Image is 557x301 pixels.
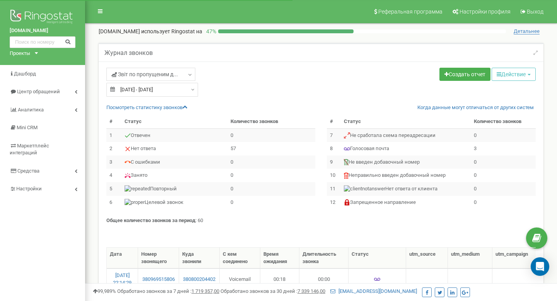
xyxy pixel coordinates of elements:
th: # [106,115,121,128]
td: 4 [106,169,121,182]
th: Статус [349,248,406,269]
td: Повторный [121,182,227,196]
td: 6 [106,196,121,209]
td: 0 [227,196,315,209]
input: Поиск по номеру [10,36,75,48]
u: 1 719 357,00 [191,288,219,294]
a: [DOMAIN_NAME] [10,27,75,34]
td: 3 [471,142,536,156]
td: Voicemail [220,269,260,289]
td: 11 [327,182,341,196]
td: Отвечен [121,128,227,142]
a: [DATE] 22:14:29 [113,272,132,286]
span: Реферальная программа [378,9,443,15]
p: : 60 [106,217,536,224]
td: 0 [227,169,315,182]
span: 99,989% [93,288,116,294]
td: Запрещенное направление [341,196,471,209]
p: 47 % [202,27,218,35]
a: 380800204402 [182,276,216,283]
img: Нет ответа [125,146,131,152]
span: Центр обращений [17,89,60,94]
td: Не введен добавочный номер [341,156,471,169]
th: # [327,115,341,128]
img: Неправильно введен добавочный номер [344,173,349,179]
td: 0 [471,128,536,142]
td: Занято [121,169,227,182]
td: С ошибками [121,156,227,169]
td: 8 [327,142,341,156]
th: Дата [107,248,138,269]
td: Голосовая почта [341,142,471,156]
td: 0 [227,182,315,196]
td: 0 [471,182,536,196]
th: Количество звонков [227,115,315,128]
span: Звіт по пропущеним д... [111,70,178,78]
img: Запрещенное направление [344,199,350,205]
h5: Журнал звонков [104,50,153,56]
strong: Общее количество звонков за период [106,217,195,223]
th: Статус [121,115,227,128]
button: Действие [492,68,536,81]
th: С кем соединено [220,248,260,269]
span: Детальнее [514,28,540,34]
td: 7 [327,128,341,142]
td: 9 [327,156,341,169]
th: Количество звонков [471,115,536,128]
span: Обработано звонков за 7 дней : [117,288,219,294]
th: Длительность звонка [299,248,349,269]
td: Неправильно введен добавочный номер [341,169,471,182]
span: Дашборд [14,71,36,77]
td: 0 [471,196,536,209]
a: Посмотреть cтатистику звонков [106,104,188,110]
span: Mini CRM [17,125,38,130]
a: Создать отчет [439,68,490,81]
span: Выход [527,9,543,15]
td: 5 [106,182,121,196]
th: utm_source [406,248,448,269]
img: Не введен добавочный номер [344,159,349,165]
span: использует Ringostat на [141,28,202,34]
td: 1 [106,128,121,142]
span: Настройки профиля [460,9,511,15]
img: Повторный [125,185,150,193]
th: Время ожидания [260,248,300,269]
span: Настройки [16,186,42,192]
span: Маркетплейс интеграций [10,143,49,156]
td: Не сработала схема переадресации [341,128,471,142]
div: Open Intercom Messenger [531,257,549,276]
a: Когда данные могут отличаться от других систем [417,104,534,111]
img: Голосовая почта [344,146,350,152]
img: Не сработала схема переадресации [344,132,350,139]
th: utm_medium [448,248,492,269]
img: Занято [125,173,131,179]
td: 3 [106,156,121,169]
a: [EMAIL_ADDRESS][DOMAIN_NAME] [330,288,417,294]
td: 0 [227,128,315,142]
img: Целевой звонок [125,199,145,206]
a: Звіт по пропущеним д... [106,68,195,81]
th: utm_campaign [492,248,541,269]
th: Статус [341,115,471,128]
span: Средства [17,168,39,174]
img: Ringostat logo [10,8,75,27]
td: Нет ответа [121,142,227,156]
th: Куда звонили [179,248,219,269]
img: Нет ответа от клиента [344,185,385,193]
u: 7 339 146,00 [297,288,325,294]
span: Аналитика [18,107,44,113]
td: 00:00 [299,269,349,289]
img: Голосовая почта [374,276,380,282]
td: 2 [106,142,121,156]
td: 12 [327,196,341,209]
img: Отвечен [125,132,131,139]
td: 57 [227,142,315,156]
a: 380969515806 [141,276,176,283]
div: Проекты [10,50,30,57]
td: 00:18 [260,269,300,289]
td: 0 [471,169,536,182]
td: Нет ответа от клиента [341,182,471,196]
td: 10 [327,169,341,182]
img: С ошибками [125,159,131,165]
td: 0 [471,156,536,169]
